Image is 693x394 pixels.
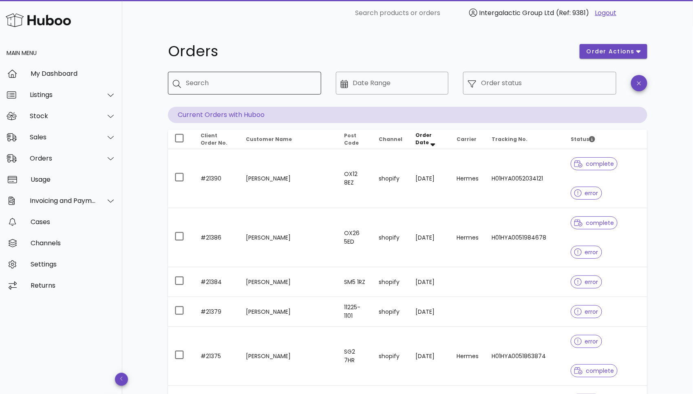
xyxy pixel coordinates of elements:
[31,176,116,183] div: Usage
[373,149,409,208] td: shopify
[246,136,292,143] span: Customer Name
[194,130,239,149] th: Client Order No.
[338,327,372,386] td: SG2 7HR
[338,130,372,149] th: Post Code
[479,8,554,18] span: Intergalactic Group Ltd
[409,297,450,327] td: [DATE]
[239,297,338,327] td: [PERSON_NAME]
[31,239,116,247] div: Channels
[450,327,485,386] td: Hermes
[580,44,647,59] button: order actions
[239,130,338,149] th: Customer Name
[485,130,564,149] th: Tracking No.
[379,136,403,143] span: Channel
[194,327,239,386] td: #21375
[574,161,614,167] span: complete
[574,190,598,196] span: error
[338,149,372,208] td: OX12 8EZ
[595,8,617,18] a: Logout
[457,136,477,143] span: Carrier
[239,327,338,386] td: [PERSON_NAME]
[30,112,96,120] div: Stock
[450,149,485,208] td: Hermes
[409,149,450,208] td: [DATE]
[31,218,116,226] div: Cases
[409,267,450,297] td: [DATE]
[485,149,564,208] td: H01HYA0052034121
[586,47,635,56] span: order actions
[239,208,338,267] td: [PERSON_NAME]
[194,208,239,267] td: #21386
[416,132,432,146] span: Order Date
[409,130,450,149] th: Order Date: Sorted descending. Activate to remove sorting.
[450,130,485,149] th: Carrier
[30,197,96,205] div: Invoicing and Payments
[30,133,96,141] div: Sales
[373,208,409,267] td: shopify
[574,220,614,226] span: complete
[574,309,598,315] span: error
[201,132,227,146] span: Client Order No.
[373,327,409,386] td: shopify
[338,208,372,267] td: OX26 5ED
[409,327,450,386] td: [DATE]
[450,208,485,267] td: Hermes
[564,130,647,149] th: Status
[31,282,116,289] div: Returns
[574,279,598,285] span: error
[485,208,564,267] td: H01HYA0051984678
[338,297,372,327] td: 11225-1101
[194,149,239,208] td: #21390
[373,267,409,297] td: shopify
[6,11,71,29] img: Huboo Logo
[344,132,359,146] span: Post Code
[168,44,570,59] h1: Orders
[168,107,647,123] p: Current Orders with Huboo
[31,70,116,77] div: My Dashboard
[485,327,564,386] td: H01HYA0051863874
[30,91,96,99] div: Listings
[409,208,450,267] td: [DATE]
[373,130,409,149] th: Channel
[574,368,614,374] span: complete
[239,149,338,208] td: [PERSON_NAME]
[492,136,527,143] span: Tracking No.
[194,297,239,327] td: #21379
[338,267,372,297] td: SM5 1RZ
[194,267,239,297] td: #21384
[574,339,598,344] span: error
[574,249,598,255] span: error
[571,136,595,143] span: Status
[556,8,589,18] span: (Ref: 9381)
[31,260,116,268] div: Settings
[30,154,96,162] div: Orders
[239,267,338,297] td: [PERSON_NAME]
[373,297,409,327] td: shopify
